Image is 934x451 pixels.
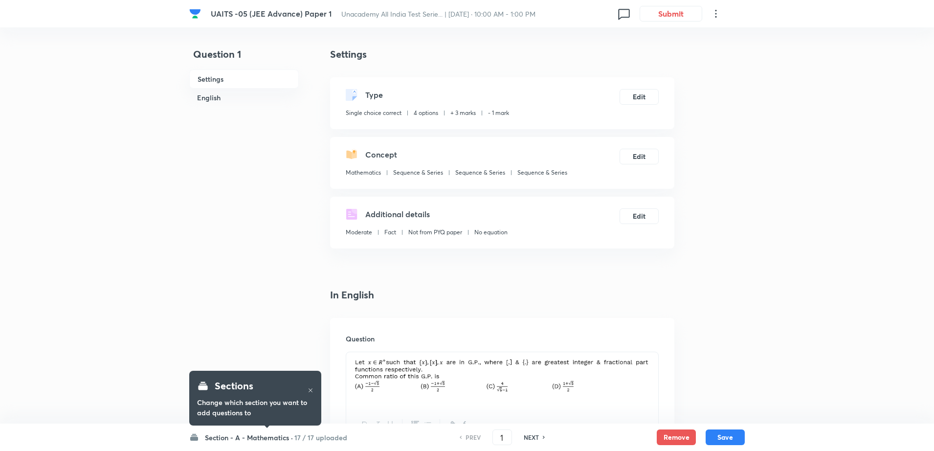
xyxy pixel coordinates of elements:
[474,228,508,237] p: No equation
[330,47,674,62] h4: Settings
[189,89,299,107] h6: English
[189,47,299,69] h4: Question 1
[450,109,476,117] p: + 3 marks
[346,89,357,101] img: questionType.svg
[330,288,674,302] h4: In English
[294,432,347,443] h6: 17 / 17 uploaded
[365,89,383,101] h5: Type
[393,168,443,177] p: Sequence & Series
[524,433,539,442] h6: NEXT
[365,208,430,220] h5: Additional details
[365,149,397,160] h5: Concept
[346,228,372,237] p: Moderate
[517,168,567,177] p: Sequence & Series
[414,109,438,117] p: 4 options
[706,429,745,445] button: Save
[346,149,357,160] img: questionConcept.svg
[215,379,253,393] h4: Sections
[189,8,203,20] a: Company Logo
[346,109,401,117] p: Single choice correct
[341,9,535,19] span: Unacademy All India Test Serie... | [DATE] · 10:00 AM - 1:00 PM
[408,228,462,237] p: Not from PYQ paper
[211,8,332,19] span: UAITS -05 (JEE Advance) Paper 1
[197,397,313,418] h6: Change which section you want to add questions to
[205,432,293,443] h6: Section - A - Mathematics ·
[620,208,659,224] button: Edit
[466,433,481,442] h6: PREV
[346,334,659,344] h6: Question
[189,8,201,20] img: Company Logo
[640,6,702,22] button: Submit
[455,168,505,177] p: Sequence & Series
[346,168,381,177] p: Mathematics
[488,109,509,117] p: - 1 mark
[354,358,651,393] img: 03-09-25-08:36:08-AM
[620,89,659,105] button: Edit
[657,429,696,445] button: Remove
[620,149,659,164] button: Edit
[189,69,299,89] h6: Settings
[346,208,357,220] img: questionDetails.svg
[384,228,396,237] p: Fact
